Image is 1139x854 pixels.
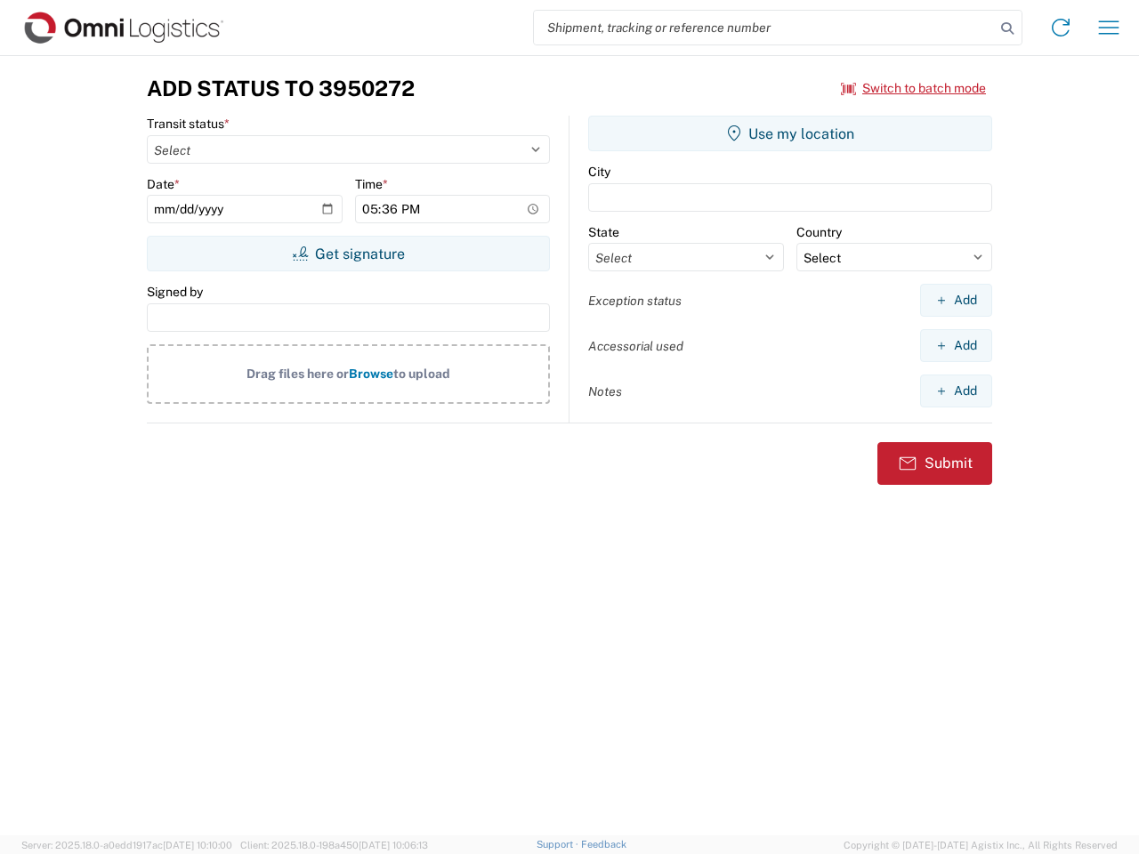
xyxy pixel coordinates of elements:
[147,116,230,132] label: Transit status
[588,338,683,354] label: Accessorial used
[147,236,550,271] button: Get signature
[841,74,986,103] button: Switch to batch mode
[147,176,180,192] label: Date
[359,840,428,850] span: [DATE] 10:06:13
[21,840,232,850] span: Server: 2025.18.0-a0edd1917ac
[920,329,992,362] button: Add
[537,839,581,850] a: Support
[588,293,682,309] label: Exception status
[877,442,992,485] button: Submit
[796,224,842,240] label: Country
[355,176,388,192] label: Time
[588,224,619,240] label: State
[163,840,232,850] span: [DATE] 10:10:00
[349,367,393,381] span: Browse
[534,11,995,44] input: Shipment, tracking or reference number
[588,383,622,399] label: Notes
[581,839,626,850] a: Feedback
[147,284,203,300] label: Signed by
[240,840,428,850] span: Client: 2025.18.0-198a450
[588,164,610,180] label: City
[588,116,992,151] button: Use my location
[147,76,415,101] h3: Add Status to 3950272
[393,367,450,381] span: to upload
[246,367,349,381] span: Drag files here or
[844,837,1118,853] span: Copyright © [DATE]-[DATE] Agistix Inc., All Rights Reserved
[920,375,992,407] button: Add
[920,284,992,317] button: Add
